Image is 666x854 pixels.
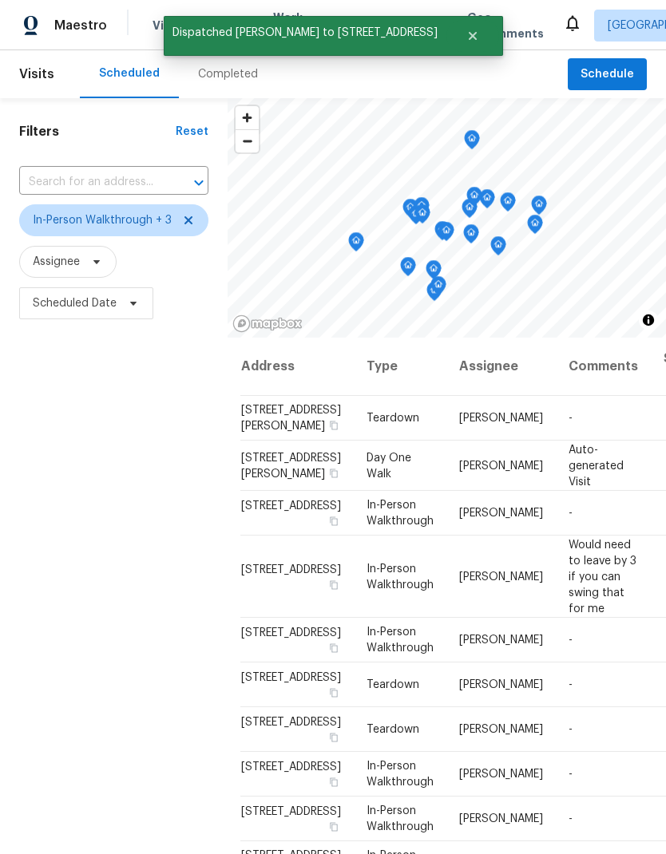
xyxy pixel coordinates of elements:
[438,222,454,247] div: Map marker
[459,508,543,519] span: [PERSON_NAME]
[569,724,573,735] span: -
[348,232,364,257] div: Map marker
[463,224,479,249] div: Map marker
[327,820,341,834] button: Copy Address
[188,172,210,194] button: Open
[459,769,543,780] span: [PERSON_NAME]
[569,813,573,824] span: -
[241,672,341,683] span: [STREET_ADDRESS]
[236,106,259,129] button: Zoom in
[33,295,117,311] span: Scheduled Date
[19,124,176,140] h1: Filters
[327,730,341,745] button: Copy Address
[569,539,636,614] span: Would need to leave by 3 if you can swing that for me
[426,260,442,285] div: Map marker
[33,212,172,228] span: In-Person Walkthrough + 3
[568,58,647,91] button: Schedule
[531,196,547,220] div: Map marker
[446,338,556,396] th: Assignee
[479,189,495,214] div: Map marker
[414,197,430,222] div: Map marker
[241,761,341,773] span: [STREET_ADDRESS]
[327,686,341,700] button: Copy Address
[164,16,446,49] span: Dispatched [PERSON_NAME] to [STREET_ADDRESS]
[236,129,259,152] button: Zoom out
[232,314,303,333] a: Mapbox homepage
[327,577,341,591] button: Copy Address
[644,311,653,329] span: Toggle attribution
[430,276,446,301] div: Map marker
[400,257,416,282] div: Map marker
[459,813,543,824] span: [PERSON_NAME]
[241,717,341,728] span: [STREET_ADDRESS]
[176,124,208,140] div: Reset
[367,805,434,832] span: In-Person Walkthrough
[459,679,543,690] span: [PERSON_NAME]
[500,192,516,217] div: Map marker
[569,444,624,487] span: Auto-generated Visit
[581,65,634,85] span: Schedule
[33,254,80,270] span: Assignee
[19,57,54,92] span: Visits
[464,130,480,155] div: Map marker
[198,66,258,82] div: Completed
[367,627,434,654] span: In-Person Walkthrough
[54,18,107,34] span: Maestro
[241,806,341,817] span: [STREET_ADDRESS]
[462,199,478,223] div: Map marker
[327,641,341,655] button: Copy Address
[241,563,341,575] span: [STREET_ADDRESS]
[236,130,259,152] span: Zoom out
[434,221,450,246] div: Map marker
[459,413,543,424] span: [PERSON_NAME]
[569,635,573,646] span: -
[367,724,419,735] span: Teardown
[367,679,419,690] span: Teardown
[569,769,573,780] span: -
[459,571,543,582] span: [PERSON_NAME]
[446,20,499,52] button: Close
[414,204,430,229] div: Map marker
[241,627,341,639] span: [STREET_ADDRESS]
[402,199,418,223] div: Map marker
[569,413,573,424] span: -
[459,460,543,471] span: [PERSON_NAME]
[490,236,506,261] div: Map marker
[556,338,651,396] th: Comments
[19,170,164,195] input: Search for an address...
[459,635,543,646] span: [PERSON_NAME]
[367,761,434,788] span: In-Person Walkthrough
[527,215,543,239] div: Map marker
[569,508,573,519] span: -
[273,10,314,42] span: Work Orders
[459,724,543,735] span: [PERSON_NAME]
[408,205,424,230] div: Map marker
[467,10,544,42] span: Geo Assignments
[153,18,185,34] span: Visits
[639,310,658,330] button: Toggle attribution
[367,563,434,590] span: In-Person Walkthrough
[569,679,573,690] span: -
[327,775,341,789] button: Copy Address
[99,65,160,81] div: Scheduled
[466,187,482,212] div: Map marker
